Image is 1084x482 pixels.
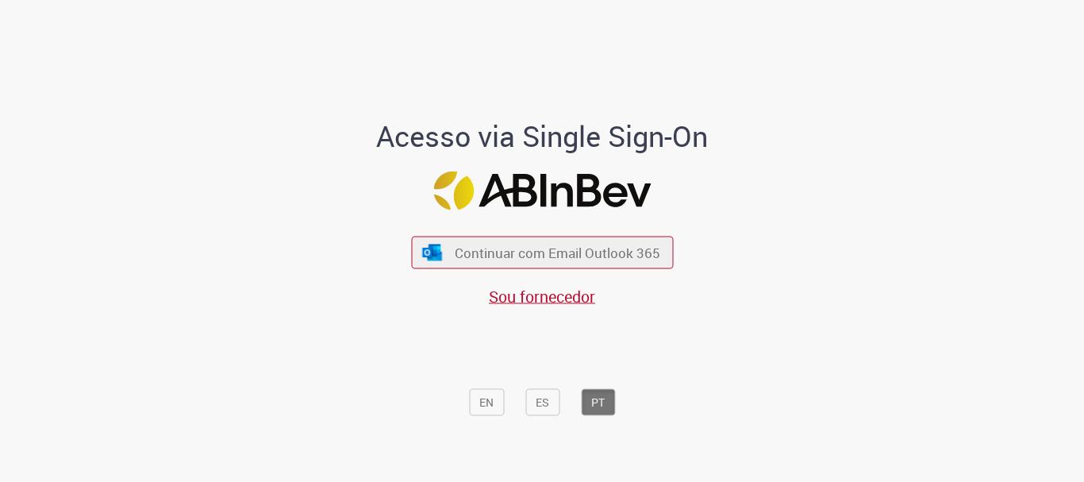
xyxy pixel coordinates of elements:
img: Logo ABInBev [433,172,651,210]
button: ES [525,389,559,416]
h1: Acesso via Single Sign-On [322,121,763,152]
span: Continuar com Email Outlook 365 [455,244,660,262]
img: ícone Azure/Microsoft 360 [421,244,444,260]
button: PT [581,389,615,416]
a: Sou fornecedor [489,286,595,307]
button: EN [469,389,504,416]
button: ícone Azure/Microsoft 360 Continuar com Email Outlook 365 [411,237,673,269]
